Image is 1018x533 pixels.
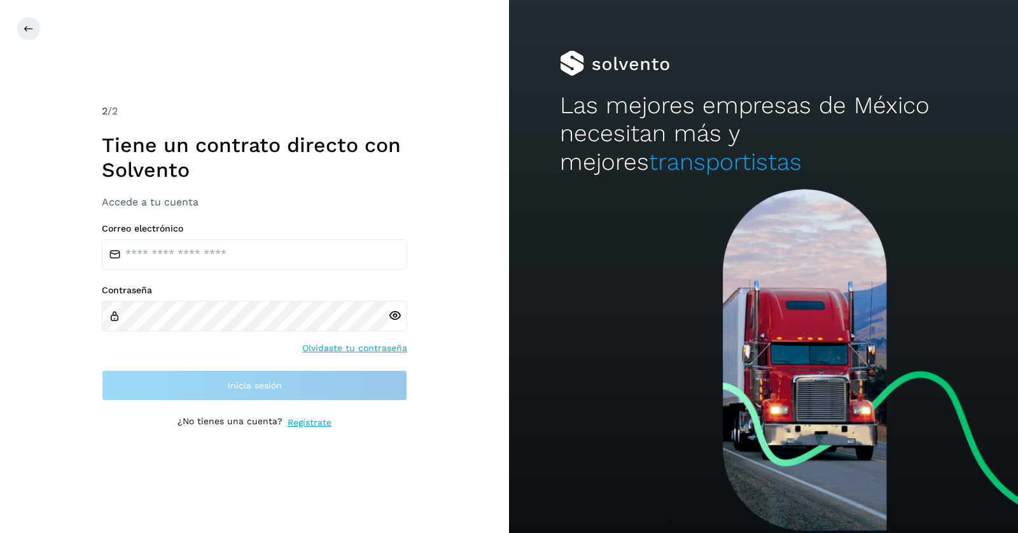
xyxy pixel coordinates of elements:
div: /2 [102,104,407,119]
label: Correo electrónico [102,223,407,234]
h1: Tiene un contrato directo con Solvento [102,133,407,182]
span: Inicia sesión [228,381,282,390]
button: Inicia sesión [102,370,407,401]
span: 2 [102,105,108,117]
h2: Las mejores empresas de México necesitan más y mejores [560,92,967,176]
h3: Accede a tu cuenta [102,196,407,208]
span: transportistas [649,148,802,176]
label: Contraseña [102,285,407,296]
a: Olvidaste tu contraseña [302,342,407,355]
a: Regístrate [288,416,331,429]
p: ¿No tienes una cuenta? [178,416,282,429]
